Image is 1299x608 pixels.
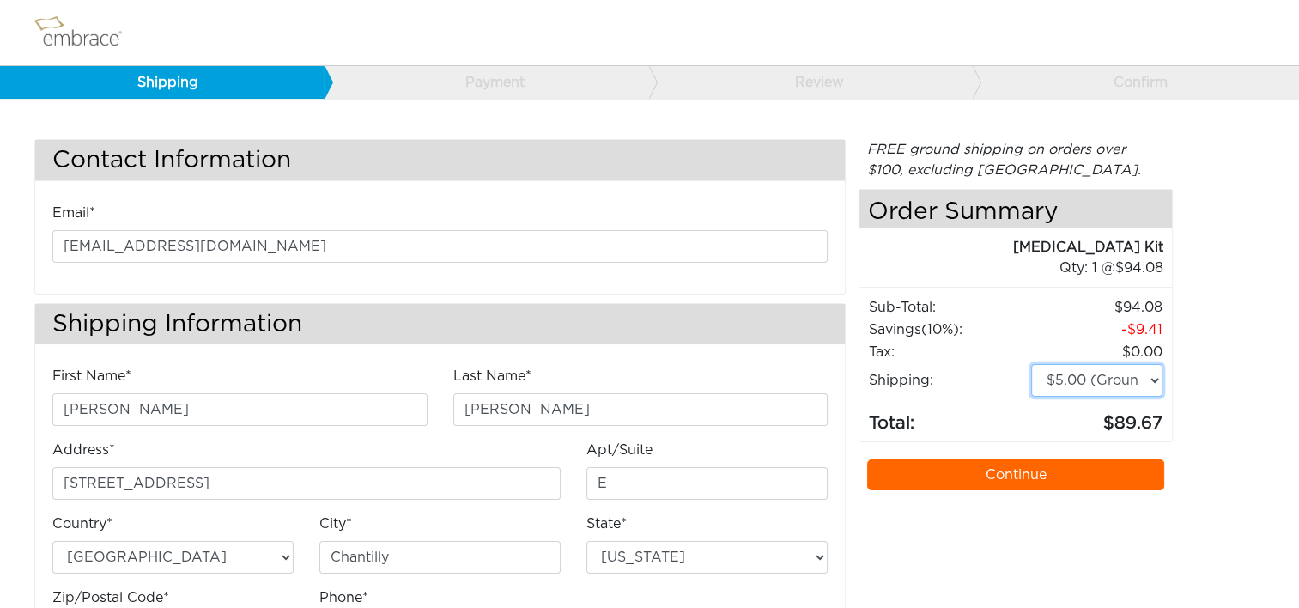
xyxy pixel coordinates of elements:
[868,341,1030,363] td: Tax:
[586,514,627,534] label: State*
[867,459,1164,490] a: Continue
[52,514,112,534] label: Country*
[52,203,95,223] label: Email*
[52,587,169,608] label: Zip/Postal Code*
[868,398,1030,437] td: Total:
[868,319,1030,341] td: Savings :
[586,440,653,460] label: Apt/Suite
[648,66,973,99] a: Review
[972,66,1296,99] a: Confirm
[1030,398,1163,437] td: 89.67
[35,304,845,344] h3: Shipping Information
[921,323,959,337] span: (10%)
[1115,261,1163,275] span: 94.08
[859,190,1172,228] h4: Order Summary
[868,296,1030,319] td: Sub-Total:
[868,363,1030,398] td: Shipping:
[859,237,1163,258] div: [MEDICAL_DATA] Kit
[881,258,1163,278] div: 1 @
[52,366,131,386] label: First Name*
[35,140,845,180] h3: Contact Information
[1030,296,1163,319] td: 94.08
[52,440,115,460] label: Address*
[453,366,531,386] label: Last Name*
[1030,319,1163,341] td: 9.41
[319,587,368,608] label: Phone*
[324,66,648,99] a: Payment
[30,11,142,54] img: logo.png
[1030,341,1163,363] td: 0.00
[319,514,352,534] label: City*
[859,139,1173,180] div: FREE ground shipping on orders over $100, excluding [GEOGRAPHIC_DATA].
